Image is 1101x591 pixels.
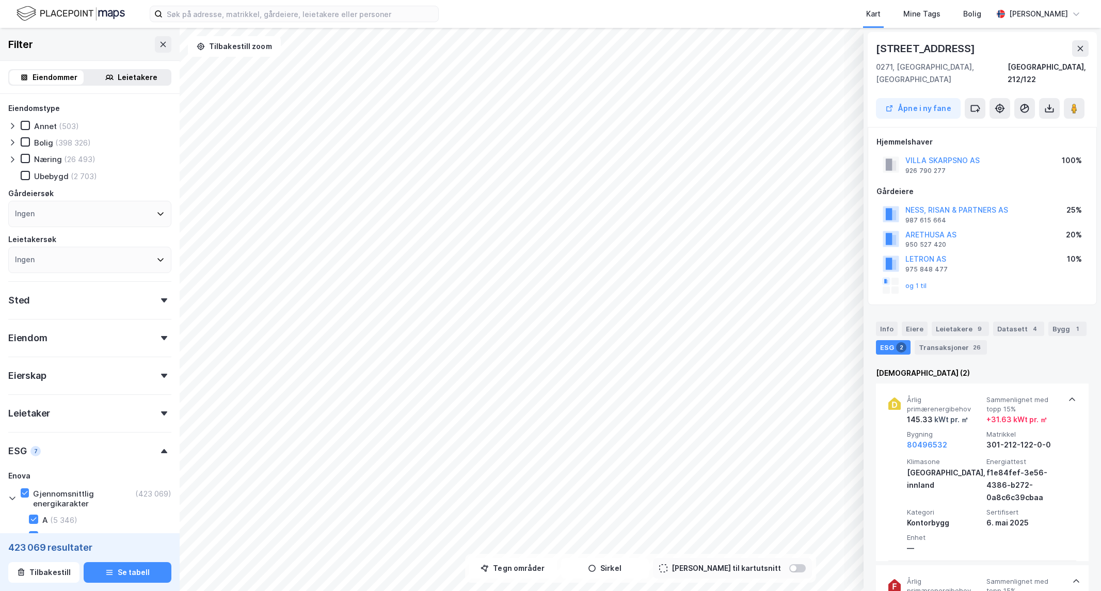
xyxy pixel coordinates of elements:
[986,395,1062,413] span: Sammenlignet med topp 15%
[8,445,26,457] div: ESG
[34,154,62,164] div: Næring
[34,171,69,181] div: Ubebygd
[963,8,981,20] div: Bolig
[902,322,928,336] div: Eiere
[986,508,1062,517] span: Sertifisert
[8,370,46,382] div: Eierskap
[8,36,33,53] div: Filter
[8,407,50,420] div: Leietaker
[1048,322,1087,336] div: Bygg
[34,138,53,148] div: Bolig
[876,61,1008,86] div: 0271, [GEOGRAPHIC_DATA], [GEOGRAPHIC_DATA]
[986,457,1062,466] span: Energiattest
[34,121,57,131] div: Annet
[876,98,961,119] button: Åpne i ny fane
[8,470,30,482] div: Enova
[8,562,79,583] button: Tilbakestill
[866,8,881,20] div: Kart
[1067,253,1082,265] div: 10%
[907,430,982,439] span: Bygning
[1049,541,1101,591] iframe: Chat Widget
[84,562,171,583] button: Se tabell
[971,342,983,353] div: 26
[907,517,982,529] div: Kontorbygg
[905,216,946,225] div: 987 615 664
[1008,61,1089,86] div: [GEOGRAPHIC_DATA], 212/122
[907,542,982,554] div: —
[42,515,48,525] div: A
[8,102,60,115] div: Eiendomstype
[1066,204,1082,216] div: 25%
[876,340,911,355] div: ESG
[903,8,940,20] div: Mine Tags
[33,489,133,508] div: Gjennomsnittlig energikarakter
[15,207,35,220] div: Ingen
[907,533,982,542] span: Enhet
[907,508,982,517] span: Kategori
[59,121,79,131] div: (503)
[561,558,649,579] button: Sirkel
[33,71,77,84] div: Eiendommer
[42,532,47,541] div: B
[64,154,95,164] div: (26 493)
[1066,229,1082,241] div: 20%
[163,6,438,22] input: Søk på adresse, matrikkel, gårdeiere, leietakere eller personer
[8,233,56,246] div: Leietakersøk
[915,340,987,355] div: Transaksjoner
[15,253,35,266] div: Ingen
[118,71,157,84] div: Leietakere
[905,167,946,175] div: 926 790 277
[1009,8,1068,20] div: [PERSON_NAME]
[55,138,91,148] div: (398 326)
[986,430,1062,439] span: Matrikkel
[469,558,557,579] button: Tegn områder
[876,136,1088,148] div: Hjemmelshaver
[17,5,125,23] img: logo.f888ab2527a4732fd821a326f86c7f29.svg
[986,467,1062,504] div: f1e84fef-3e56-4386-b272-0a8c6c39cbaa
[932,322,989,336] div: Leietakere
[986,517,1062,529] div: 6. mai 2025
[30,446,41,456] div: 7
[905,241,946,249] div: 950 527 420
[986,413,1047,426] div: + 31.63 kWt pr. ㎡
[188,36,281,57] button: Tilbakestill zoom
[986,439,1062,451] div: 301-212-122-0-0
[71,171,97,181] div: (2 703)
[896,342,906,353] div: 2
[8,294,30,307] div: Sted
[8,187,54,200] div: Gårdeiersøk
[907,457,982,466] span: Klimasone
[8,332,47,344] div: Eiendom
[1030,324,1040,334] div: 4
[876,322,898,336] div: Info
[907,467,982,491] div: [GEOGRAPHIC_DATA], innland
[876,40,977,57] div: [STREET_ADDRESS]
[50,532,82,541] div: (47 337)
[993,322,1044,336] div: Datasett
[907,439,947,451] button: 80496532
[907,395,982,413] span: Årlig primærenergibehov
[135,489,171,499] div: (423 069)
[1062,154,1082,167] div: 100%
[50,515,77,525] div: (5 346)
[672,562,781,574] div: [PERSON_NAME] til kartutsnitt
[933,413,968,426] div: kWt pr. ㎡
[975,324,985,334] div: 9
[8,541,171,554] div: 423 069 resultater
[905,265,948,274] div: 975 848 477
[907,413,968,426] div: 145.33
[876,367,1089,379] div: [DEMOGRAPHIC_DATA] (2)
[876,185,1088,198] div: Gårdeiere
[1072,324,1082,334] div: 1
